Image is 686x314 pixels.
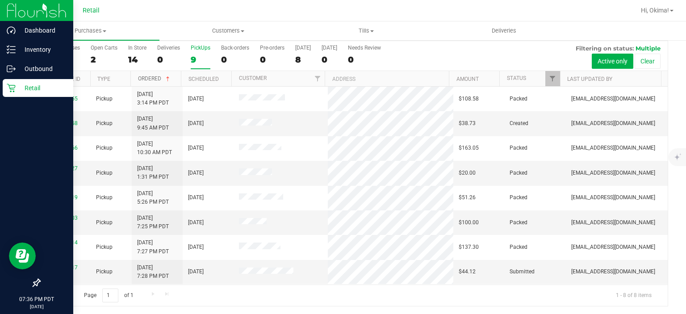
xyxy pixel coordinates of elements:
span: [EMAIL_ADDRESS][DOMAIN_NAME] [571,218,655,227]
p: Inventory [16,44,69,55]
div: In Store [128,45,146,51]
a: Purchases [21,21,159,40]
span: Filtering on status: [576,45,634,52]
span: Pickup [96,169,113,177]
span: Packed [510,95,527,103]
span: [EMAIL_ADDRESS][DOMAIN_NAME] [571,119,655,128]
span: [DATE] 1:31 PM PDT [137,164,169,181]
span: Packed [510,243,527,251]
a: Scheduled [188,76,219,82]
div: Back-orders [221,45,249,51]
span: Packed [510,169,527,177]
a: Customers [159,21,297,40]
div: 8 [295,54,311,65]
p: [DATE] [4,303,69,310]
div: Pre-orders [260,45,284,51]
inline-svg: Retail [7,84,16,92]
span: [DATE] [188,95,204,103]
span: [EMAIL_ADDRESS][DOMAIN_NAME] [571,243,655,251]
a: Type [97,76,110,82]
span: Deliveries [480,27,528,35]
span: [DATE] [188,243,204,251]
span: Multiple [636,45,661,52]
div: 0 [322,54,337,65]
div: 14 [128,54,146,65]
span: $163.05 [459,144,479,152]
div: PickUps [191,45,210,51]
span: [DATE] 3:14 PM PDT [137,90,169,107]
span: [DATE] 10:30 AM PDT [137,140,172,157]
a: Filter [310,71,325,86]
a: Ordered [138,75,171,82]
a: Filter [545,71,560,86]
span: Hi, Okima! [641,7,669,14]
a: Last Updated By [567,76,612,82]
span: [DATE] [188,169,204,177]
span: Page of 1 [76,289,141,302]
span: Pickup [96,243,113,251]
p: Outbound [16,63,69,74]
span: Pickup [96,193,113,202]
div: Needs Review [348,45,381,51]
a: Amount [456,76,479,82]
div: Open Carts [91,45,117,51]
inline-svg: Outbound [7,64,16,73]
div: [DATE] [295,45,311,51]
span: [EMAIL_ADDRESS][DOMAIN_NAME] [571,268,655,276]
span: Packed [510,218,527,227]
span: Pickup [96,119,113,128]
div: [DATE] [322,45,337,51]
span: $44.12 [459,268,476,276]
span: Purchases [21,27,159,35]
p: Dashboard [16,25,69,36]
button: Active only [592,54,633,69]
input: 1 [102,289,118,302]
span: Pickup [96,268,113,276]
div: 0 [348,54,381,65]
span: $20.00 [459,169,476,177]
inline-svg: Inventory [7,45,16,54]
span: Pickup [96,218,113,227]
span: [EMAIL_ADDRESS][DOMAIN_NAME] [571,169,655,177]
span: [DATE] 7:25 PM PDT [137,214,169,231]
span: [DATE] 7:28 PM PDT [137,264,169,281]
span: Submitted [510,268,535,276]
span: [DATE] [188,218,204,227]
span: [EMAIL_ADDRESS][DOMAIN_NAME] [571,144,655,152]
button: Clear [635,54,661,69]
p: Retail [16,83,69,93]
div: 9 [191,54,210,65]
th: Address [325,71,449,87]
span: Packed [510,193,527,202]
span: $51.26 [459,193,476,202]
span: $100.00 [459,218,479,227]
span: $137.30 [459,243,479,251]
span: [DATE] [188,144,204,152]
span: [DATE] 5:26 PM PDT [137,189,169,206]
span: Customers [160,27,297,35]
span: [DATE] [188,268,204,276]
span: [DATE] 9:45 AM PDT [137,115,169,132]
div: Deliveries [157,45,180,51]
span: [DATE] [188,193,204,202]
span: $108.58 [459,95,479,103]
a: Tills [297,21,435,40]
div: 0 [260,54,284,65]
span: 1 - 8 of 8 items [609,289,659,302]
span: [DATE] [188,119,204,128]
span: [DATE] 7:27 PM PDT [137,239,169,255]
span: Created [510,119,528,128]
span: Pickup [96,95,113,103]
inline-svg: Dashboard [7,26,16,35]
div: 0 [221,54,249,65]
p: 07:36 PM PDT [4,295,69,303]
span: Retail [83,7,100,14]
span: Packed [510,144,527,152]
span: Tills [297,27,435,35]
span: $38.73 [459,119,476,128]
span: [EMAIL_ADDRESS][DOMAIN_NAME] [571,193,655,202]
span: Pickup [96,144,113,152]
div: 2 [91,54,117,65]
iframe: Resource center [9,243,36,269]
a: Customer [239,75,267,81]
